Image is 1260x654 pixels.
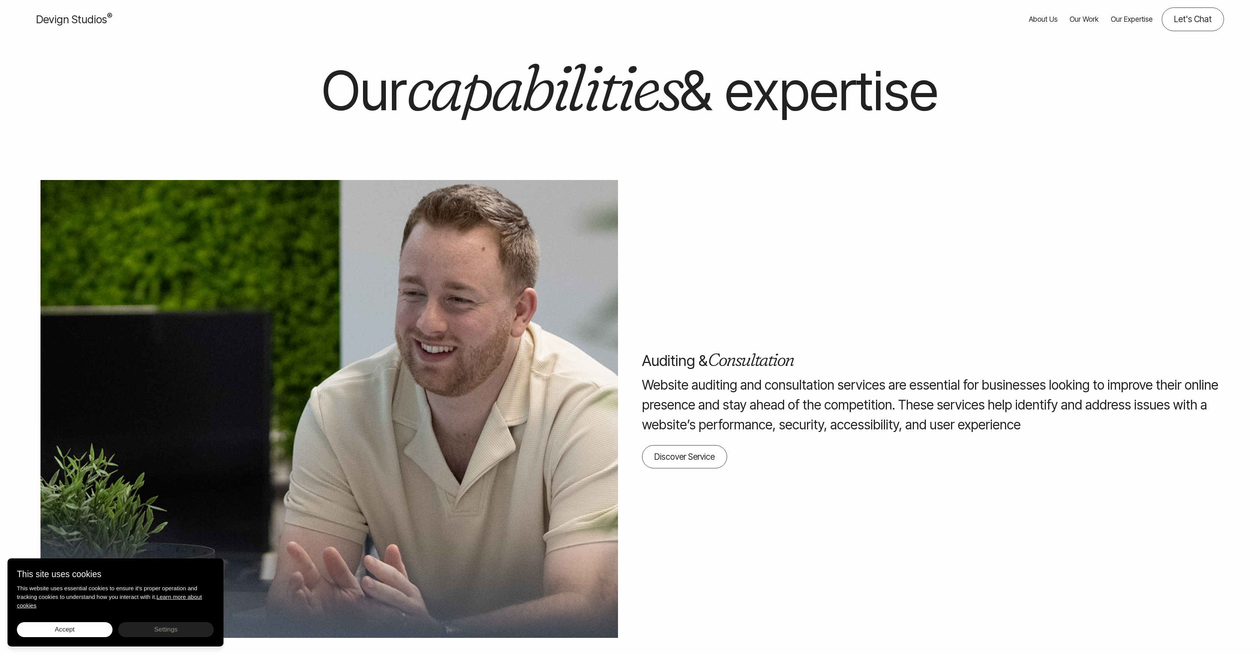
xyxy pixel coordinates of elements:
a: Our Work [1069,7,1099,31]
span: Accept [55,625,75,633]
button: Accept [17,622,112,637]
span: Devign Studios [36,13,112,26]
em: capabilities [406,47,680,127]
a: Contact us about your project [1162,7,1224,31]
a: Our Expertise [1111,7,1153,31]
button: Settings [118,622,214,637]
sup: ® [107,11,112,21]
a: About Us [1029,7,1057,31]
a: Devign Studios® Homepage [36,11,112,27]
h1: Our & expertise [191,61,1069,120]
p: This website uses essential cookies to ensure it's proper operation and tracking cookies to under... [17,584,214,610]
span: Settings [154,625,177,633]
p: This site uses cookies [17,568,214,581]
p: Website auditing and consultation services are essential for businesses looking to improve their ... [642,375,1219,434]
em: Consultation [708,348,793,370]
a: Learn more about our Consultation services [642,445,727,469]
h3: Auditing & [642,349,793,372]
